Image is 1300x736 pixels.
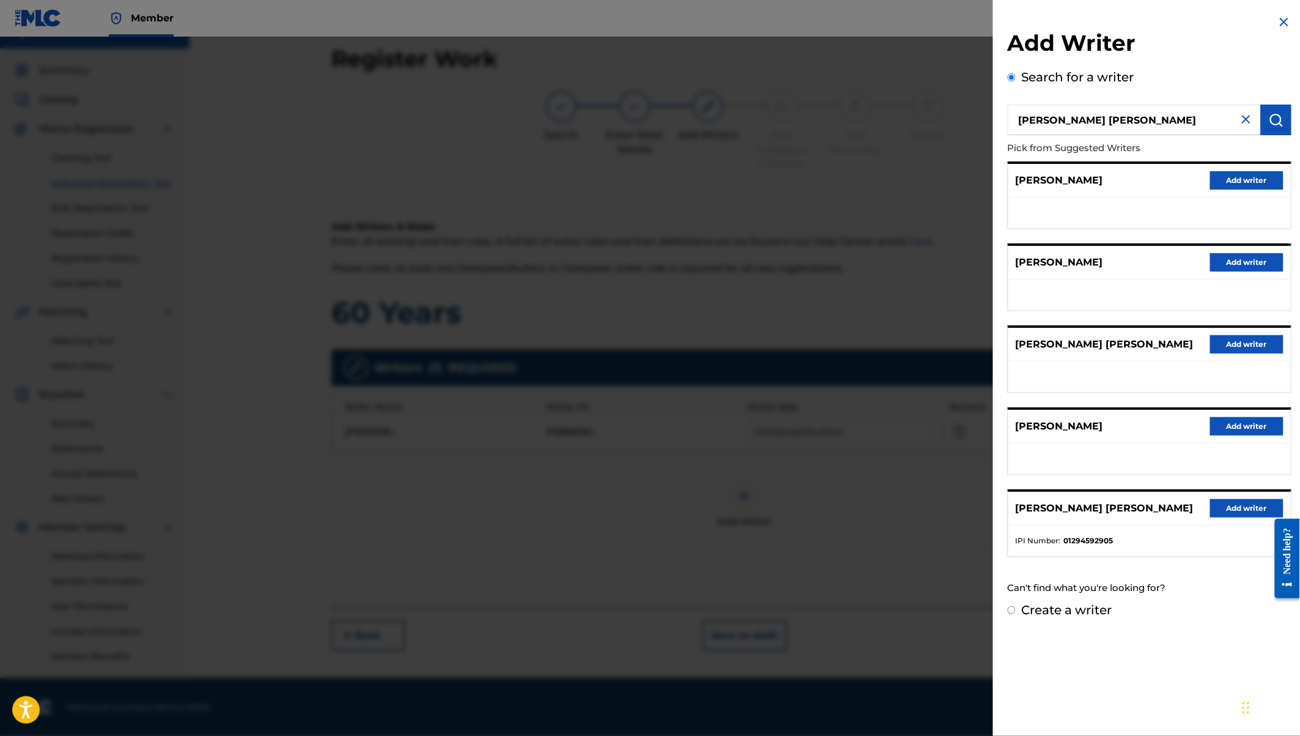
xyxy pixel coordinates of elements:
p: [PERSON_NAME] [1016,419,1103,434]
input: Search writer's name or IPI Number [1008,105,1261,135]
img: Search Works [1269,113,1283,127]
img: MLC Logo [15,9,62,27]
div: Can't find what you're looking for? [1008,575,1291,601]
button: Add writer [1210,417,1283,436]
p: [PERSON_NAME] [PERSON_NAME] [1016,337,1194,352]
img: Top Rightsholder [109,11,124,26]
p: Pick from Suggested Writers [1008,135,1222,162]
button: Add writer [1210,499,1283,518]
span: IPI Number : [1016,535,1061,546]
span: Member [131,11,174,25]
p: [PERSON_NAME] [1016,255,1103,270]
label: Create a writer [1022,603,1112,617]
iframe: Resource Center [1266,510,1300,608]
p: [PERSON_NAME] [PERSON_NAME] [1016,501,1194,516]
button: Add writer [1210,171,1283,190]
p: [PERSON_NAME] [1016,173,1103,188]
button: Add writer [1210,335,1283,354]
img: close [1239,112,1254,127]
button: Add writer [1210,253,1283,272]
iframe: Chat Widget [1239,677,1300,736]
h2: Add Writer [1008,29,1291,61]
strong: 01294592905 [1064,535,1113,546]
div: Drag [1243,690,1250,726]
label: Search for a writer [1022,70,1134,84]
